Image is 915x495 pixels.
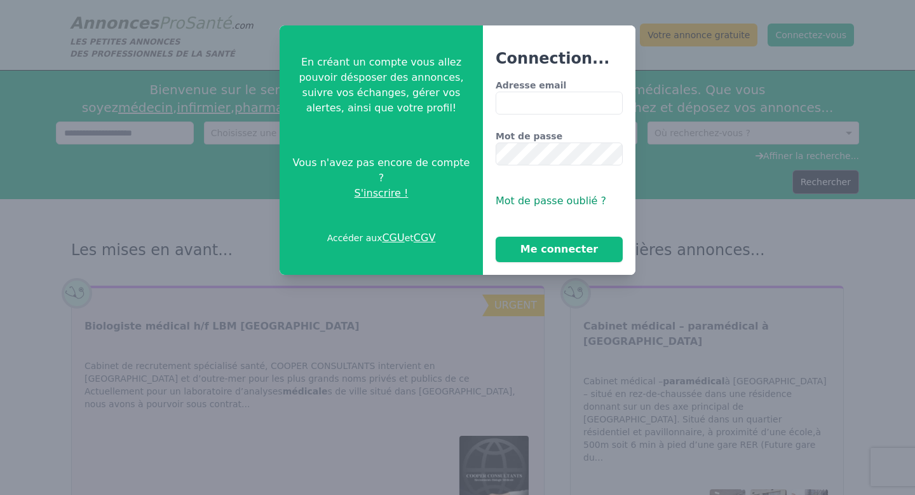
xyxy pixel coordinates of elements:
span: Mot de passe oublié ? [496,195,606,207]
label: Adresse email [496,79,623,92]
span: S'inscrire ! [355,186,409,201]
label: Mot de passe [496,130,623,143]
span: Vous n'avez pas encore de compte ? [290,155,473,186]
h3: Connection... [496,48,623,69]
a: CGV [414,232,436,244]
button: Me connecter [496,237,623,262]
p: Accéder aux et [327,230,436,246]
p: En créant un compte vous allez pouvoir désposer des annonces, suivre vos échanges, gérer vos aler... [290,55,473,116]
a: CGU [382,232,404,244]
